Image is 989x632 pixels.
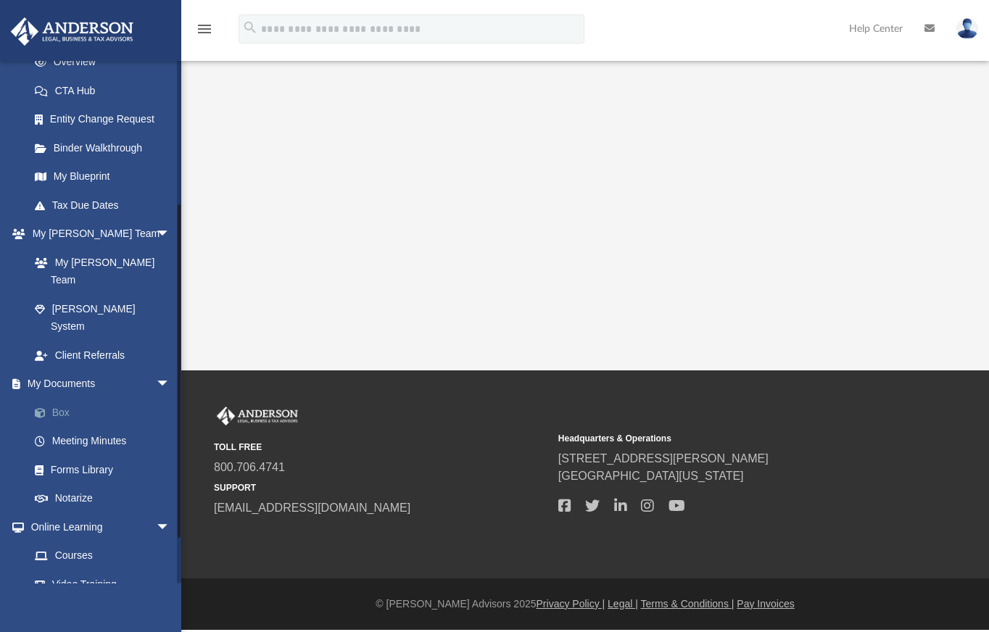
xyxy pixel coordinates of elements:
[641,598,734,610] a: Terms & Conditions |
[7,17,138,46] img: Anderson Advisors Platinum Portal
[196,20,213,38] i: menu
[20,541,185,570] a: Courses
[20,248,178,294] a: My [PERSON_NAME] Team
[20,455,185,484] a: Forms Library
[20,570,178,599] a: Video Training
[214,407,301,425] img: Anderson Advisors Platinum Portal
[214,461,285,473] a: 800.706.4741
[181,596,989,612] div: © [PERSON_NAME] Advisors 2025
[20,427,192,456] a: Meeting Minutes
[20,398,192,427] a: Box
[737,598,794,610] a: Pay Invoices
[20,484,192,513] a: Notarize
[156,370,185,399] span: arrow_drop_down
[558,452,769,465] a: [STREET_ADDRESS][PERSON_NAME]
[10,370,192,399] a: My Documentsarrow_drop_down
[608,598,638,610] a: Legal |
[20,162,185,191] a: My Blueprint
[156,220,185,249] span: arrow_drop_down
[214,441,548,454] small: TOLL FREE
[956,18,978,39] img: User Pic
[20,294,185,341] a: [PERSON_NAME] System
[20,48,192,77] a: Overview
[537,598,605,610] a: Privacy Policy |
[20,105,192,134] a: Entity Change Request
[20,76,192,105] a: CTA Hub
[242,20,258,36] i: search
[20,191,192,220] a: Tax Due Dates
[156,512,185,542] span: arrow_drop_down
[10,512,185,541] a: Online Learningarrow_drop_down
[20,133,192,162] a: Binder Walkthrough
[20,341,185,370] a: Client Referrals
[558,470,744,482] a: [GEOGRAPHIC_DATA][US_STATE]
[196,28,213,38] a: menu
[10,220,185,249] a: My [PERSON_NAME] Teamarrow_drop_down
[558,432,893,445] small: Headquarters & Operations
[214,502,410,514] a: [EMAIL_ADDRESS][DOMAIN_NAME]
[214,481,548,494] small: SUPPORT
